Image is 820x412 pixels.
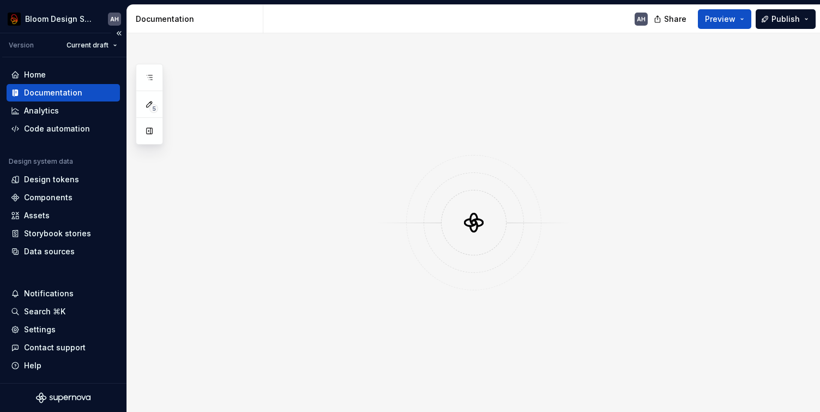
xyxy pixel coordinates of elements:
[24,288,74,299] div: Notifications
[67,41,108,50] span: Current draft
[149,104,158,113] span: 5
[7,321,120,338] a: Settings
[7,171,120,188] a: Design tokens
[9,157,73,166] div: Design system data
[7,207,120,224] a: Assets
[111,26,126,41] button: Collapse sidebar
[24,174,79,185] div: Design tokens
[25,14,95,25] div: Bloom Design System
[756,9,816,29] button: Publish
[8,13,21,26] img: 15fdffcd-51c5-43ea-ac8d-4ab14cc347bb.png
[698,9,751,29] button: Preview
[24,123,90,134] div: Code automation
[637,15,646,23] div: AH
[7,66,120,83] a: Home
[7,189,120,206] a: Components
[136,14,258,25] div: Documentation
[771,14,800,25] span: Publish
[24,192,73,203] div: Components
[7,303,120,320] button: Search ⌘K
[24,69,46,80] div: Home
[24,360,41,371] div: Help
[24,306,65,317] div: Search ⌘K
[110,15,119,23] div: AH
[7,225,120,242] a: Storybook stories
[664,14,686,25] span: Share
[7,120,120,138] a: Code automation
[24,210,50,221] div: Assets
[24,324,56,335] div: Settings
[7,339,120,356] button: Contact support
[9,41,34,50] div: Version
[24,105,59,116] div: Analytics
[7,357,120,374] button: Help
[2,7,124,31] button: Bloom Design SystemAH
[705,14,735,25] span: Preview
[24,342,86,353] div: Contact support
[7,243,120,260] a: Data sources
[62,38,122,53] button: Current draft
[648,9,694,29] button: Share
[36,392,91,403] svg: Supernova Logo
[24,87,82,98] div: Documentation
[7,84,120,101] a: Documentation
[7,102,120,120] a: Analytics
[24,246,75,257] div: Data sources
[7,285,120,302] button: Notifications
[24,228,91,239] div: Storybook stories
